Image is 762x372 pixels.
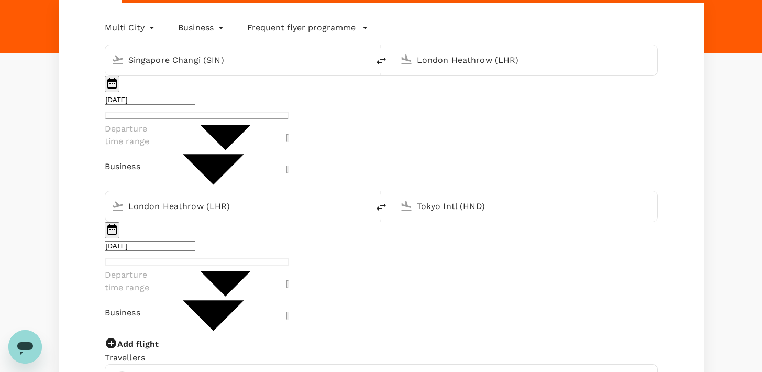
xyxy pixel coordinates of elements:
[105,76,119,92] button: Choose date, selected date is Feb 6, 2026
[650,205,652,207] button: Open
[417,52,635,68] input: Going to
[105,19,158,36] div: Multi City
[417,198,635,214] input: Going to
[369,48,394,73] button: delete
[361,205,363,207] button: Open
[105,123,164,148] p: Departure time range
[650,59,652,61] button: Open
[178,19,226,36] div: Business
[8,330,42,364] iframe: Button to launch messaging window
[105,95,195,105] input: Travel date
[105,160,140,173] div: Business
[117,340,159,349] p: Add flight
[105,307,140,319] div: Business
[247,21,368,34] button: Frequent flyer programme
[369,194,394,220] button: delete
[105,352,658,364] div: Travellers
[128,198,347,214] input: Depart from
[105,269,164,294] p: Departure time range
[247,21,356,34] p: Frequent flyer programme
[105,241,195,251] input: Travel date
[105,222,119,238] button: Choose date, selected date is Feb 12, 2026
[105,337,159,352] button: Add flight
[128,52,347,68] input: Depart from
[361,59,363,61] button: Open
